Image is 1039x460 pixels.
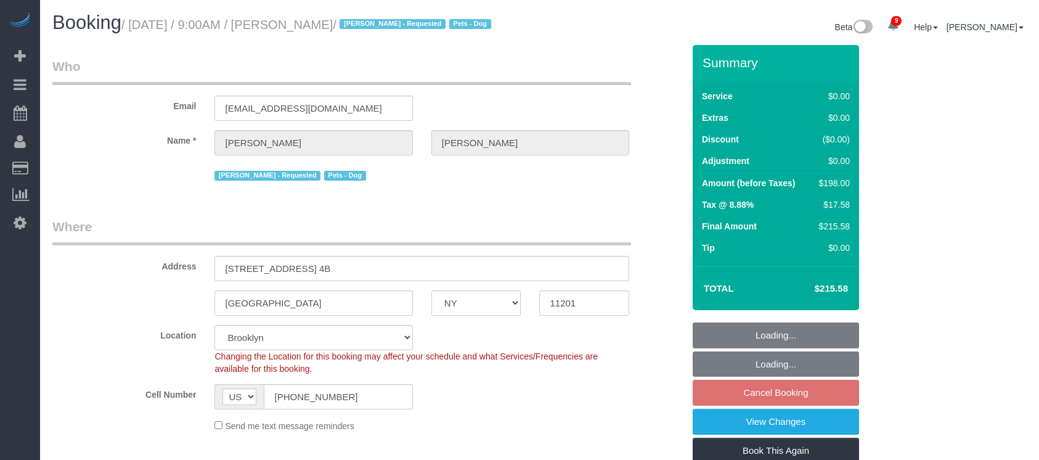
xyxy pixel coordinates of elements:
[324,171,366,181] span: Pets - Dog
[702,155,749,167] label: Adjustment
[449,19,491,29] span: Pets - Dog
[702,90,733,102] label: Service
[814,155,850,167] div: $0.00
[539,290,629,316] input: Zip Code
[43,96,205,112] label: Email
[814,199,850,211] div: $17.58
[881,12,905,39] a: 9
[693,409,859,435] a: View Changes
[52,12,121,33] span: Booking
[778,284,848,294] h4: $215.58
[835,22,873,32] a: Beta
[264,384,412,409] input: Cell Number
[702,242,715,254] label: Tip
[333,18,494,31] span: /
[340,19,445,29] span: [PERSON_NAME] - Requested
[914,22,938,32] a: Help
[214,96,412,121] input: Email
[43,256,205,273] label: Address
[702,220,757,232] label: Final Amount
[702,177,795,189] label: Amount (before Taxes)
[43,384,205,401] label: Cell Number
[214,290,412,316] input: City
[814,133,850,146] div: ($0.00)
[702,112,728,124] label: Extras
[214,351,598,374] span: Changing the Location for this booking may affect your schedule and what Services/Frequencies are...
[814,112,850,124] div: $0.00
[704,283,734,294] strong: Total
[702,133,739,146] label: Discount
[7,12,32,30] img: Automaid Logo
[814,242,850,254] div: $0.00
[852,20,873,36] img: New interface
[225,421,354,431] span: Send me text message reminders
[43,130,205,147] label: Name *
[947,22,1024,32] a: [PERSON_NAME]
[121,18,495,31] small: / [DATE] / 9:00AM / [PERSON_NAME]
[214,171,320,181] span: [PERSON_NAME] - Requested
[702,199,754,211] label: Tax @ 8.88%
[814,90,850,102] div: $0.00
[814,220,850,232] div: $215.58
[891,16,902,26] span: 9
[214,130,412,155] input: First Name
[431,130,629,155] input: Last Name
[814,177,850,189] div: $198.00
[703,55,853,70] h3: Summary
[52,57,631,85] legend: Who
[52,218,631,245] legend: Where
[43,325,205,342] label: Location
